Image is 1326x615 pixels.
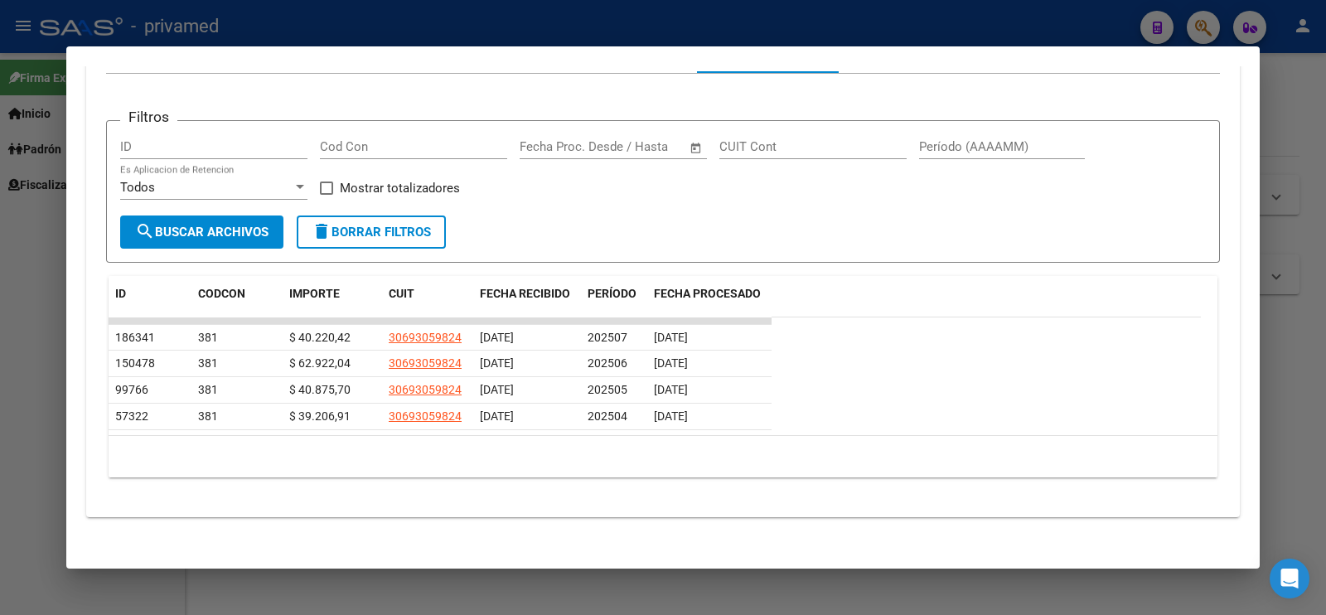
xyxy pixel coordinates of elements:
span: 381 [198,331,218,344]
span: FECHA PROCESADO [654,287,761,300]
button: Borrar Filtros [297,215,446,249]
span: PERÍODO [588,287,636,300]
span: 381 [198,383,218,396]
span: Mostrar totalizadores [340,178,460,198]
span: 202504 [588,409,627,423]
span: Buscar Archivos [135,225,269,240]
input: Fecha fin [602,139,682,154]
span: $ 40.220,42 [289,331,351,344]
span: 99766 [115,383,148,396]
span: 186341 [115,331,155,344]
span: [DATE] [480,383,514,396]
span: 30693059824 [389,383,462,396]
span: Borrar Filtros [312,225,431,240]
div: Open Intercom Messenger [1270,559,1309,598]
span: 202505 [588,383,627,396]
datatable-header-cell: IMPORTE [283,276,382,331]
span: IMPORTE [289,287,340,300]
input: Fecha inicio [520,139,587,154]
span: 30693059824 [389,409,462,423]
span: FECHA RECIBIDO [480,287,570,300]
button: Buscar Archivos [120,215,283,249]
h3: Filtros [120,108,177,126]
mat-icon: search [135,221,155,241]
datatable-header-cell: CODCON [191,276,249,331]
datatable-header-cell: CUIT [382,276,473,331]
mat-icon: delete [312,221,331,241]
span: $ 62.922,04 [289,356,351,370]
span: 150478 [115,356,155,370]
span: 381 [198,409,218,423]
span: ID [115,287,126,300]
datatable-header-cell: ID [109,276,191,331]
span: 30693059824 [389,356,462,370]
span: CUIT [389,287,414,300]
span: [DATE] [654,356,688,370]
span: $ 40.875,70 [289,383,351,396]
datatable-header-cell: FECHA PROCESADO [647,276,772,331]
span: [DATE] [654,383,688,396]
span: [DATE] [654,409,688,423]
span: 381 [198,356,218,370]
span: $ 39.206,91 [289,409,351,423]
datatable-header-cell: FECHA RECIBIDO [473,276,581,331]
datatable-header-cell: PERÍODO [581,276,647,331]
span: 57322 [115,409,148,423]
span: 30693059824 [389,331,462,344]
span: CODCON [198,287,245,300]
span: [DATE] [654,331,688,344]
button: Open calendar [687,138,706,157]
span: 202507 [588,331,627,344]
span: 202506 [588,356,627,370]
span: [DATE] [480,356,514,370]
span: [DATE] [480,331,514,344]
span: [DATE] [480,409,514,423]
span: Todos [120,180,155,195]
